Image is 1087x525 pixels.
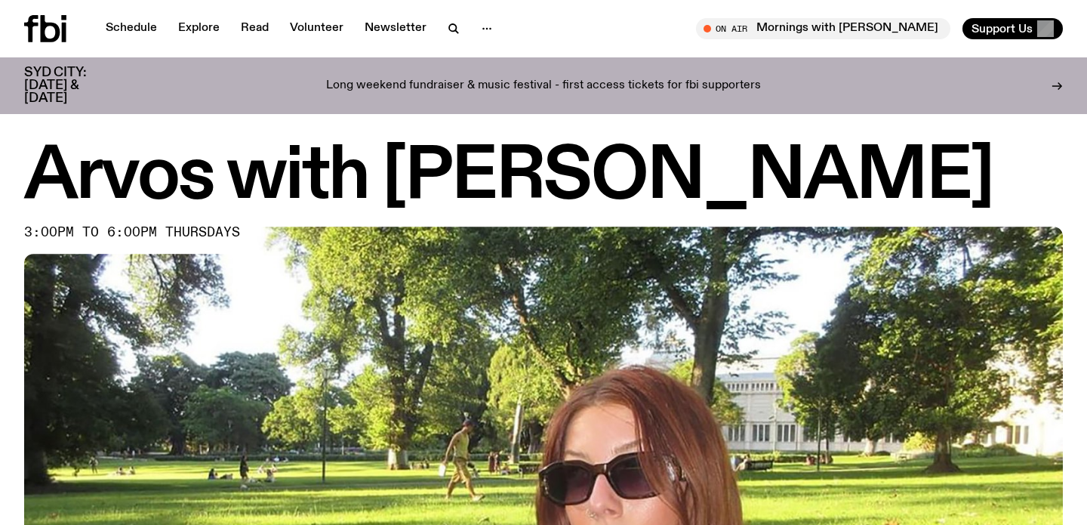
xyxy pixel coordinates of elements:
span: 3:00pm to 6:00pm thursdays [24,227,240,239]
a: Schedule [97,18,166,39]
a: Explore [169,18,229,39]
a: Newsletter [356,18,436,39]
button: Support Us [962,18,1063,39]
button: On AirMornings with [PERSON_NAME] [696,18,950,39]
p: Long weekend fundraiser & music festival - first access tickets for fbi supporters [326,79,761,93]
h3: SYD CITY: [DATE] & [DATE] [24,66,121,105]
a: Volunteer [281,18,353,39]
a: Read [232,18,278,39]
span: Support Us [972,22,1033,36]
h1: Arvos with [PERSON_NAME] [24,144,1063,212]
